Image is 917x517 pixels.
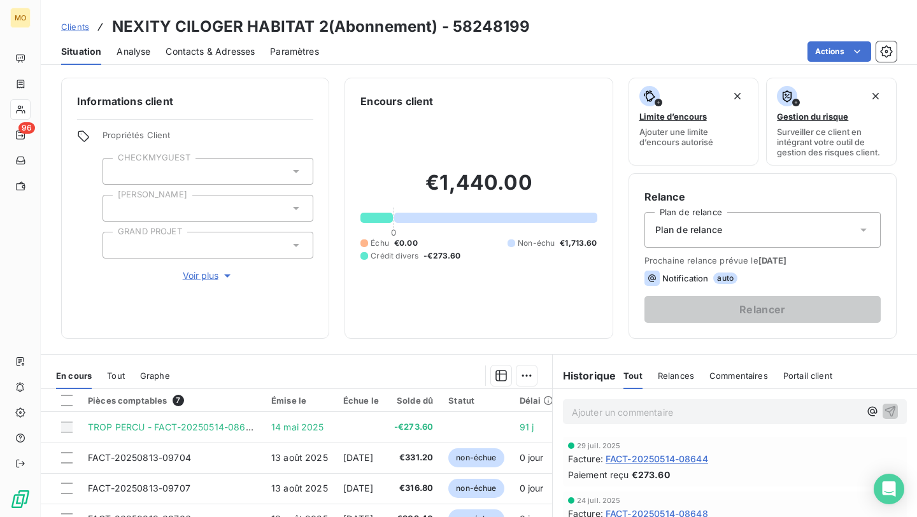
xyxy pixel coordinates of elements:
[18,122,35,134] span: 96
[271,421,324,432] span: 14 mai 2025
[448,395,504,406] div: Statut
[371,237,389,249] span: Échu
[560,237,597,249] span: €1,713.60
[61,45,101,58] span: Situation
[183,269,234,282] span: Voir plus
[777,127,886,157] span: Surveiller ce client en intégrant votre outil de gestion des risques client.
[568,452,603,465] span: Facture :
[568,468,629,481] span: Paiement reçu
[113,166,124,177] input: Ajouter une valeur
[117,45,150,58] span: Analyse
[113,239,124,251] input: Ajouter une valeur
[10,489,31,509] img: Logo LeanPay
[271,483,328,493] span: 13 août 2025
[394,451,433,464] span: €331.20
[807,41,871,62] button: Actions
[577,497,621,504] span: 24 juil. 2025
[639,111,707,122] span: Limite d’encours
[10,125,30,145] a: 96
[107,371,125,381] span: Tout
[520,421,534,432] span: 91 j
[394,421,433,434] span: -€273.60
[662,273,709,283] span: Notification
[112,15,530,38] h3: NEXITY CILOGER HABITAT 2(Abonnement) - 58248199
[61,22,89,32] span: Clients
[88,421,257,432] span: TROP PERCU - FACT-20250514-08644
[56,371,92,381] span: En cours
[88,395,256,406] div: Pièces comptables
[394,237,418,249] span: €0.00
[518,237,555,249] span: Non-échu
[77,94,313,109] h6: Informations client
[140,371,170,381] span: Graphe
[88,483,190,493] span: FACT-20250813-09707
[271,452,328,463] span: 13 août 2025
[639,127,748,147] span: Ajouter une limite d’encours autorisé
[343,395,379,406] div: Échue le
[10,8,31,28] div: MO
[360,170,597,208] h2: €1,440.00
[61,20,89,33] a: Clients
[658,371,694,381] span: Relances
[553,368,616,383] h6: Historique
[173,395,184,406] span: 7
[448,479,504,498] span: non-échue
[88,452,191,463] span: FACT-20250813-09704
[113,202,124,214] input: Ajouter une valeur
[758,255,787,266] span: [DATE]
[623,371,643,381] span: Tout
[520,395,554,406] div: Délai
[343,452,373,463] span: [DATE]
[166,45,255,58] span: Contacts & Adresses
[606,452,708,465] span: FACT-20250514-08644
[577,442,621,450] span: 29 juil. 2025
[343,483,373,493] span: [DATE]
[766,78,897,166] button: Gestion du risqueSurveiller ce client en intégrant votre outil de gestion des risques client.
[709,371,768,381] span: Commentaires
[713,273,737,284] span: auto
[103,269,313,283] button: Voir plus
[644,296,881,323] button: Relancer
[423,250,460,262] span: -€273.60
[783,371,832,381] span: Portail client
[520,452,544,463] span: 0 jour
[644,255,881,266] span: Prochaine relance prévue le
[448,448,504,467] span: non-échue
[777,111,848,122] span: Gestion du risque
[394,395,433,406] div: Solde dû
[371,250,418,262] span: Crédit divers
[632,468,670,481] span: €273.60
[271,395,328,406] div: Émise le
[655,223,722,236] span: Plan de relance
[520,483,544,493] span: 0 jour
[874,474,904,504] div: Open Intercom Messenger
[103,130,313,148] span: Propriétés Client
[270,45,319,58] span: Paramètres
[391,227,396,237] span: 0
[360,94,433,109] h6: Encours client
[644,189,881,204] h6: Relance
[629,78,759,166] button: Limite d’encoursAjouter une limite d’encours autorisé
[394,482,433,495] span: €316.80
